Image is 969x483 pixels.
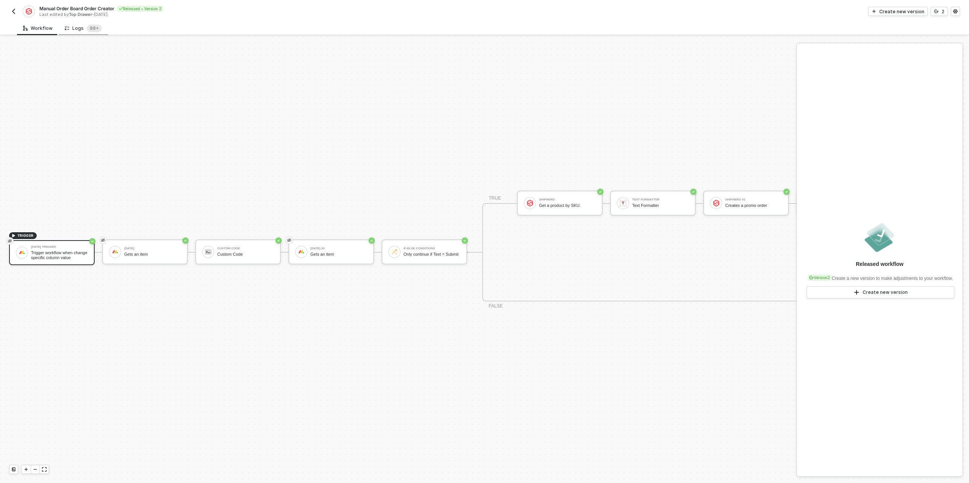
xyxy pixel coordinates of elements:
div: If-Else Conditions [403,247,460,250]
img: icon [713,200,720,207]
div: Logs [65,25,102,32]
span: eye-invisible [8,238,12,244]
span: icon-versioning [809,275,814,280]
img: icon [298,248,305,255]
span: eye-invisible [101,237,105,243]
span: icon-success-page [89,238,95,244]
div: Released workflow [856,260,904,268]
button: back [9,7,18,16]
div: Custom Code [217,252,274,257]
sup: 137 [87,25,102,32]
div: ShipHero [539,198,596,201]
div: Custom Code [217,247,274,250]
span: Manual Order Board Order Creator [39,5,114,12]
button: Create new version [868,7,928,16]
span: icon-versioning [934,9,939,14]
div: 2 [942,8,944,15]
img: icon [527,200,533,207]
div: Get a product by SKU. [539,203,596,208]
span: icon-success-page [690,189,696,195]
span: icon-play [11,233,16,238]
img: released.png [863,221,896,254]
span: TRIGGER [17,233,34,239]
span: icon-minus [33,467,37,472]
div: ShipHero #2 [725,198,782,201]
div: Gets an item [124,252,181,257]
div: Last edited by - [DATE] [39,12,484,17]
span: icon-play [872,9,876,14]
img: icon [391,248,398,255]
span: icon-success-page [182,238,189,244]
div: Trigger workflow when change specific column value [31,250,88,260]
img: icon [112,248,118,255]
div: Create new version [863,289,908,295]
div: Text Formatter [632,198,689,201]
span: icon-success-page [462,238,468,244]
span: eye-invisible [287,237,291,243]
span: icon-play [854,289,860,295]
span: icon-success-page [597,189,603,195]
div: [DATE] #2 [310,247,367,250]
button: 2 [931,7,948,16]
span: icon-settings [953,9,958,14]
div: [DATE] Trigger [31,245,88,248]
div: Only continue if Text = Submit [403,252,460,257]
div: Create new version [879,8,924,15]
div: Workflow [23,25,53,31]
button: Create new version [807,286,954,298]
span: icon-expand [42,467,47,472]
div: Create a new version to make adjustments to your workflow. [806,271,953,282]
img: icon [205,248,212,255]
span: icon-play [24,467,28,472]
span: icon-success-page [276,238,282,244]
span: icon-success-page [369,238,375,244]
div: TRUE [489,195,501,202]
div: Gets an item [310,252,367,257]
div: Text Formatter [632,203,689,208]
div: Creates a promo order [725,203,782,208]
div: [DATE] [124,247,181,250]
img: integration-icon [25,8,32,15]
img: back [11,8,17,14]
div: FALSE [489,303,503,310]
div: Version 2 [808,275,832,281]
div: Released • Version 2 [117,6,163,12]
span: Top Drawer [69,12,92,17]
img: icon [19,249,25,256]
img: icon [620,200,626,207]
span: icon-success-page [784,189,790,195]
